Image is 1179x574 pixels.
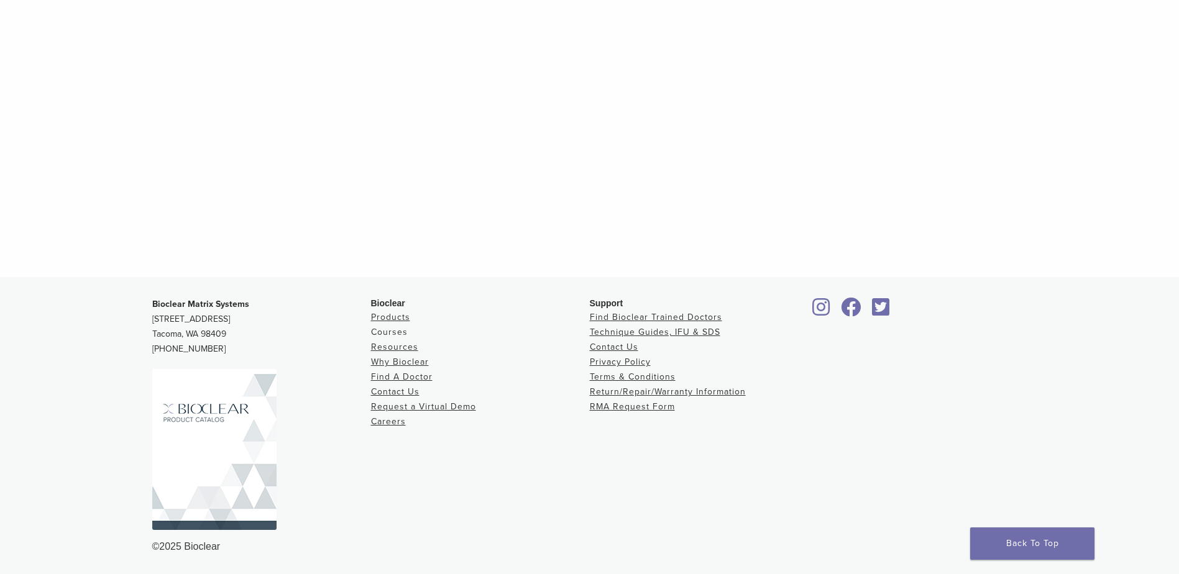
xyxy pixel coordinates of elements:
[590,312,722,322] a: Find Bioclear Trained Doctors
[590,342,638,352] a: Contact Us
[371,401,476,412] a: Request a Virtual Demo
[371,416,406,427] a: Careers
[152,539,1027,554] div: ©2025 Bioclear
[371,386,420,397] a: Contact Us
[371,357,429,367] a: Why Bioclear
[970,527,1094,560] a: Back To Top
[371,312,410,322] a: Products
[371,327,408,337] a: Courses
[590,327,720,337] a: Technique Guides, IFU & SDS
[590,401,675,412] a: RMA Request Form
[590,371,676,382] a: Terms & Conditions
[371,342,418,352] a: Resources
[590,298,623,308] span: Support
[371,371,433,382] a: Find A Doctor
[371,298,405,308] span: Bioclear
[809,305,835,317] a: Bioclear
[868,305,894,317] a: Bioclear
[590,357,651,367] a: Privacy Policy
[837,305,866,317] a: Bioclear
[152,369,277,530] img: Bioclear
[590,386,746,397] a: Return/Repair/Warranty Information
